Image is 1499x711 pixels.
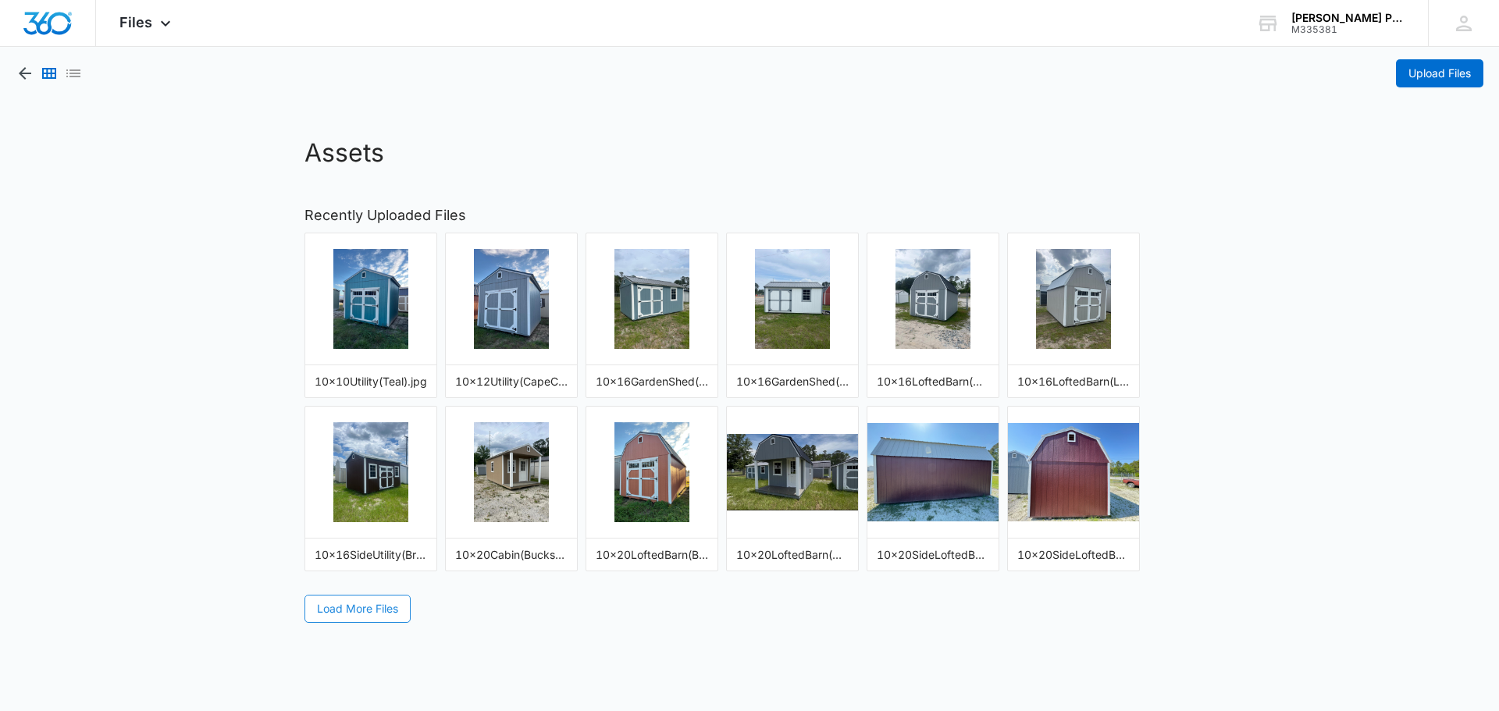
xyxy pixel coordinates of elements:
[614,249,689,349] img: 10x16GardenShed(BelmontBlue).jpg
[64,64,83,83] button: List View
[1008,423,1139,521] img: 10x20SideLoftedBarn(PinnacleRed)(3).jpeg
[736,373,849,389] div: 10x16GardenShed(White).jpg
[1396,59,1483,87] button: Upload Files
[317,600,398,617] span: Load More Files
[596,373,708,389] div: 10x16GardenShed(BelmontBlue).jpg
[304,204,1195,226] h2: Recently Uploaded Files
[596,546,708,563] div: 10x20LoftedBarn(BakedClay).jpg
[304,134,1195,172] h1: Assets
[877,373,989,389] div: 10x16LoftedBarn(CapeCodGray).jpg
[1291,12,1405,24] div: account name
[877,546,989,563] div: 10x20SideLoftedBarn(PinnacleRed)(2).jpeg
[304,595,411,623] button: Load More Files
[333,249,408,349] img: 10x10Utility(Teal).jpg
[474,422,549,522] img: 10x20Cabin(Buckskin).jpg
[455,373,568,389] div: 10x12Utility(CapeCodGray).jpg
[614,422,689,522] img: 10x20LoftedBarn(BakedClay).jpg
[474,249,549,349] img: 10x12Utility(CapeCodGray).jpg
[1017,373,1130,389] div: 10x16LoftedBarn(LightGray).jpg
[755,249,830,349] img: 10x16GardenShed(White).jpg
[1036,249,1111,349] img: 10x16LoftedBarn(LightGray).jpg
[1408,65,1471,82] span: Upload Files
[1017,546,1130,563] div: 10x20SideLoftedBarn(PinnacleRed)(3).jpeg
[40,64,59,83] button: Grid View
[1291,24,1405,35] div: account id
[315,546,427,563] div: 10x16SideUtility(Brown).jpg
[895,249,970,349] img: 10x16LoftedBarn(CapeCodGray).jpg
[119,14,152,30] span: Files
[736,546,849,563] div: 10x20LoftedBarn(CapeCodGrey).jpg
[333,422,408,522] img: 10x16SideUtility(Brown).jpg
[455,546,568,563] div: 10x20Cabin(Buckskin).jpg
[315,373,427,389] div: 10x10Utility(Teal).jpg
[867,423,999,521] img: 10x20SideLoftedBarn(PinnacleRed)(2).jpeg
[727,434,858,510] img: 10x20LoftedBarn(CapeCodGrey).jpg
